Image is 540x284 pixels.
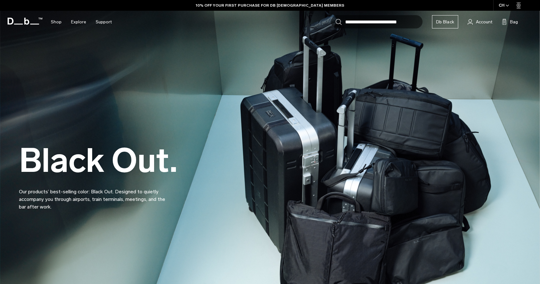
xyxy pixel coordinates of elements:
[46,11,117,33] nav: Main Navigation
[196,3,344,8] a: 10% OFF YOUR FIRST PURCHASE FOR DB [DEMOGRAPHIC_DATA] MEMBERS
[19,144,177,177] h2: Black Out.
[510,19,518,25] span: Bag
[468,18,492,26] a: Account
[19,180,171,211] p: Our products’ best-selling color: Black Out. Designed to quietly accompany you through airports, ...
[51,11,62,33] a: Shop
[432,15,458,28] a: Db Black
[476,19,492,25] span: Account
[502,18,518,26] button: Bag
[71,11,86,33] a: Explore
[96,11,112,33] a: Support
